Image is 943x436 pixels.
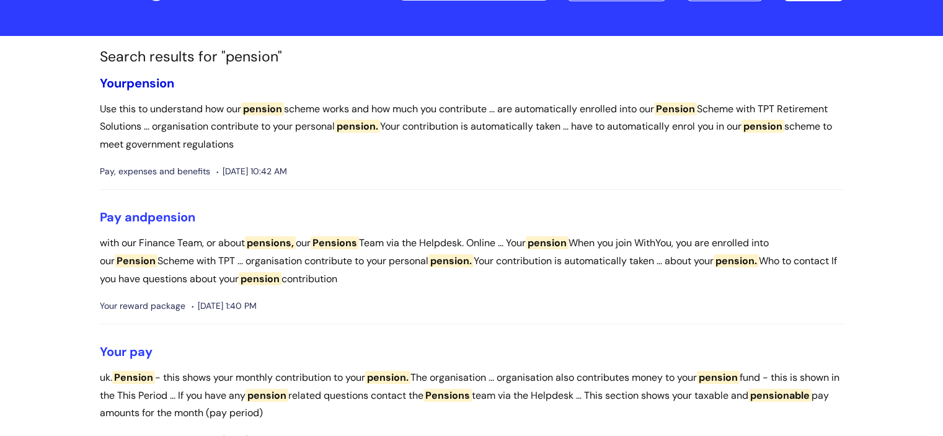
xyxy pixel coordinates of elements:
span: pension [526,236,569,249]
span: pension. [428,254,474,267]
a: Yourpension [100,75,174,91]
p: Use this to understand how our scheme works and how much you contribute ... are automatically enr... [100,100,844,154]
h1: Search results for "pension" [100,48,844,66]
span: pension [239,272,281,285]
span: Your reward package [100,298,185,314]
p: with our Finance Team, or about our Team via the Helpdesk. Online ... Your When you join WithYou,... [100,234,844,288]
span: pension [246,389,288,402]
span: Pension [112,371,155,384]
span: [DATE] 10:42 AM [216,164,287,179]
span: pension [148,209,195,225]
span: Pension [115,254,157,267]
span: pensionable [748,389,812,402]
span: pension [697,371,740,384]
span: pension. [714,254,759,267]
span: Pensions [423,389,472,402]
span: pension [126,75,174,91]
a: Your pay [100,344,153,360]
span: Pensions [311,236,359,249]
a: Pay andpension [100,209,195,225]
p: uk. - this shows your monthly contribution to your The organisation ... organisation also contrib... [100,369,844,422]
span: pension. [335,120,380,133]
span: Pay, expenses and benefits [100,164,210,179]
span: pension [742,120,784,133]
span: [DATE] 1:40 PM [192,298,257,314]
span: pensions, [245,236,296,249]
span: pension. [365,371,410,384]
span: Pension [654,102,697,115]
span: pension [241,102,284,115]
